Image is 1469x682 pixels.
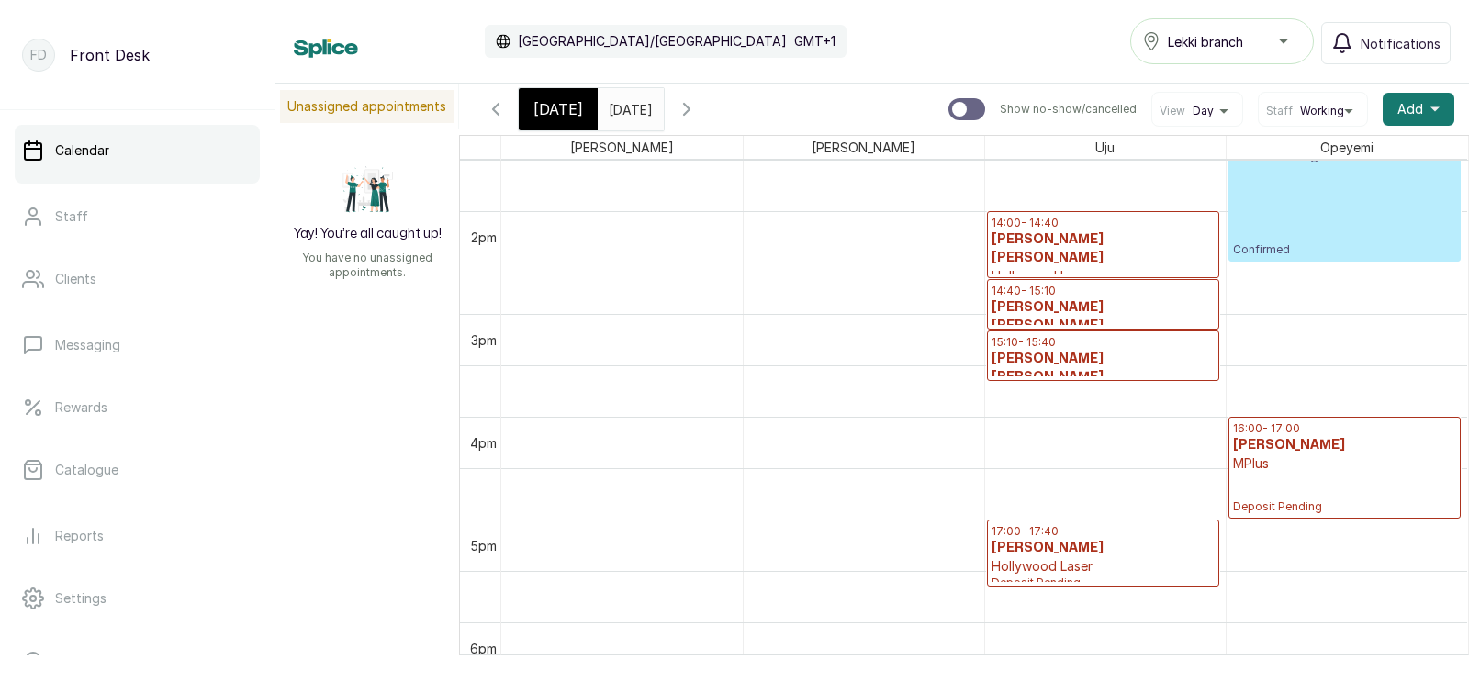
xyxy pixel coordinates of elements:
h3: [PERSON_NAME] [PERSON_NAME] [992,350,1215,386]
span: Working [1300,104,1344,118]
a: Calendar [15,125,260,176]
p: Support [55,652,106,670]
button: Lekki branch [1130,18,1314,64]
div: 4pm [466,433,500,453]
button: Notifications [1321,22,1451,64]
button: StaffWorking [1266,104,1360,118]
p: Rewards [55,398,107,417]
p: Calendar [55,141,109,160]
p: Hollywood Laser [992,267,1215,285]
span: Lekki branch [1168,32,1243,51]
span: [DATE] [533,98,583,120]
p: Catalogue [55,461,118,479]
button: Add [1383,93,1454,126]
p: You have no unassigned appointments. [286,251,448,280]
p: Staff [55,207,88,226]
a: Catalogue [15,444,260,496]
p: MPlus [1233,454,1457,473]
p: Show no-show/cancelled [1000,102,1137,117]
p: FD [30,46,47,64]
div: 6pm [466,639,500,658]
span: Add [1397,100,1423,118]
span: Day [1193,104,1214,118]
p: [GEOGRAPHIC_DATA]/[GEOGRAPHIC_DATA] [518,32,787,50]
p: Deposit Pending [992,576,1215,590]
div: [DATE] [519,88,598,130]
h3: [PERSON_NAME] [992,539,1215,557]
p: Reports [55,527,104,545]
span: Staff [1266,104,1293,118]
span: Uju [1092,136,1118,159]
p: GMT+1 [794,32,835,50]
span: [PERSON_NAME] [566,136,678,159]
a: Rewards [15,382,260,433]
span: View [1160,104,1185,118]
p: 16:00 - 17:00 [1233,421,1457,436]
h3: [PERSON_NAME] [PERSON_NAME] [992,298,1215,335]
div: 3pm [467,330,500,350]
span: [PERSON_NAME] [808,136,919,159]
p: Clients [55,270,96,288]
p: Hollywood Laser [992,557,1215,576]
p: Messaging [55,336,120,354]
div: 5pm [466,536,500,555]
a: Staff [15,191,260,242]
p: 15:10 - 15:40 [992,335,1215,350]
span: Notifications [1361,34,1441,53]
div: 2pm [467,228,500,247]
a: Clients [15,253,260,305]
p: Deposit Pending [1233,473,1457,514]
a: Reports [15,510,260,562]
p: 14:40 - 15:10 [992,284,1215,298]
h3: [PERSON_NAME] [PERSON_NAME] [992,230,1215,267]
p: 14:00 - 14:40 [992,216,1215,230]
p: Front Desk [70,44,150,66]
h2: Yay! You’re all caught up! [294,225,442,243]
p: Confirmed [1233,164,1457,257]
h3: [PERSON_NAME] [1233,436,1457,454]
a: Messaging [15,319,260,371]
button: ViewDay [1160,104,1235,118]
p: Settings [55,589,107,608]
p: Unassigned appointments [280,90,454,123]
a: Settings [15,573,260,624]
span: Opeyemi [1317,136,1377,159]
p: 17:00 - 17:40 [992,524,1215,539]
